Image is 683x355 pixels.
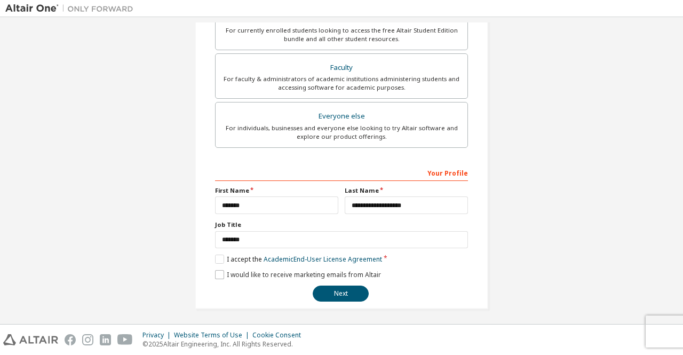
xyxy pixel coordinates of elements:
div: For currently enrolled students looking to access the free Altair Student Edition bundle and all ... [222,26,461,43]
img: instagram.svg [82,334,93,345]
p: © 2025 Altair Engineering, Inc. All Rights Reserved. [142,340,307,349]
div: Cookie Consent [252,331,307,340]
div: Website Terms of Use [174,331,252,340]
button: Next [313,286,369,302]
img: facebook.svg [65,334,76,345]
div: Privacy [142,331,174,340]
img: Altair One [5,3,139,14]
label: First Name [215,186,338,195]
label: I accept the [215,255,382,264]
div: For individuals, businesses and everyone else looking to try Altair software and explore our prod... [222,124,461,141]
a: Academic End-User License Agreement [264,255,382,264]
label: I would like to receive marketing emails from Altair [215,270,381,279]
div: Your Profile [215,164,468,181]
div: Everyone else [222,109,461,124]
label: Job Title [215,220,468,229]
img: youtube.svg [117,334,133,345]
div: Faculty [222,60,461,75]
img: linkedin.svg [100,334,111,345]
label: Last Name [345,186,468,195]
div: For faculty & administrators of academic institutions administering students and accessing softwa... [222,75,461,92]
img: altair_logo.svg [3,334,58,345]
